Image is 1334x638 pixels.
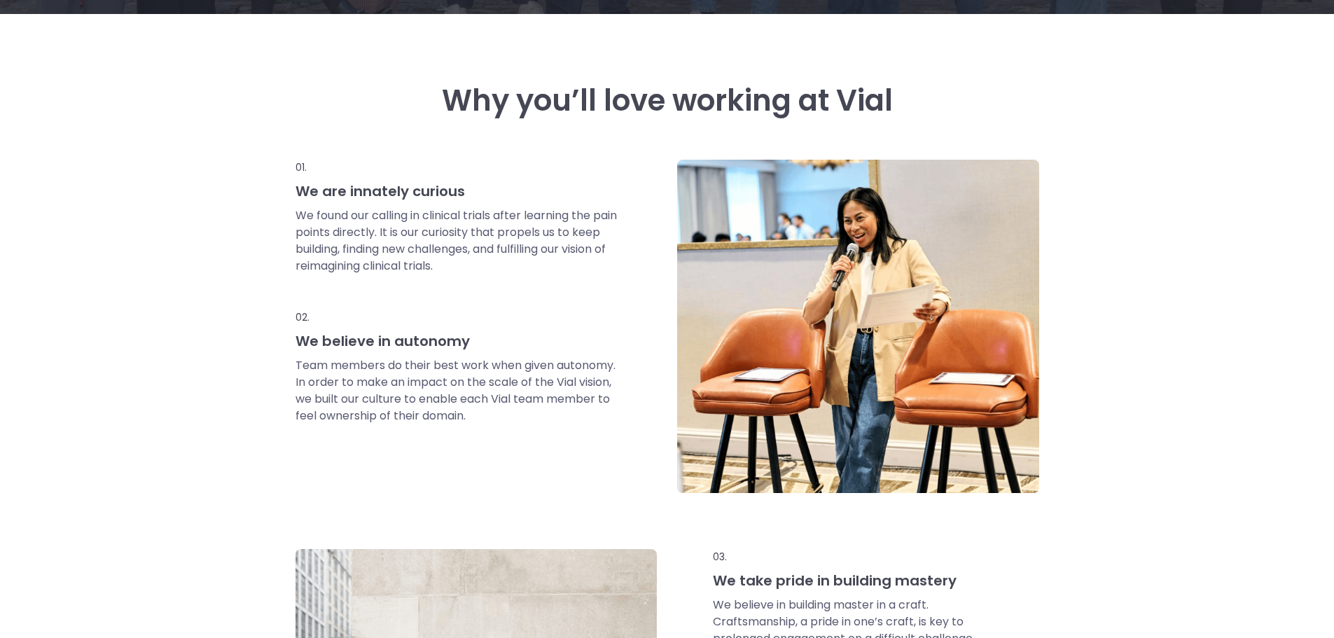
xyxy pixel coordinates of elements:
p: We found our calling in clinical trials after learning the pain points directly. It is our curios... [296,207,619,275]
img: Person presenting holding microphone [677,160,1039,493]
p: Team members do their best work when given autonomy. In order to make an impact on the scale of t... [296,357,619,424]
h3: Why you’ll love working at Vial [296,84,1039,118]
p: 02. [296,310,619,325]
h3: We believe in autonomy [296,332,619,350]
p: 03. [713,549,998,564]
h3: We take pride in building mastery [713,571,998,590]
p: 01. [296,160,619,175]
h3: We are innately curious [296,182,619,200]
